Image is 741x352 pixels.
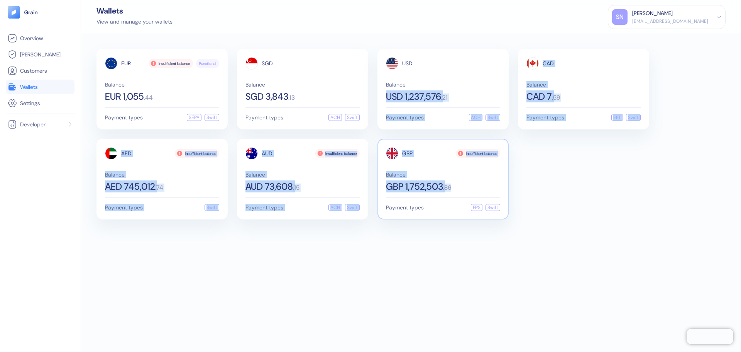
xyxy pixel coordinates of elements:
[149,59,193,68] div: Insufficient balance
[199,61,216,66] span: Functional
[105,205,143,210] span: Payment types
[105,82,219,87] span: Balance
[543,61,554,66] span: CAD
[20,67,47,75] span: Customers
[8,66,73,75] a: Customers
[8,50,73,59] a: [PERSON_NAME]
[328,204,342,211] div: ACH
[328,114,342,121] div: ACH
[245,82,360,87] span: Balance
[469,114,482,121] div: ACH
[175,149,219,158] div: Insufficient balance
[345,114,360,121] div: Swift
[205,114,219,121] div: Swift
[245,182,293,191] span: AUD 73,608
[386,172,500,177] span: Balance
[20,83,38,91] span: Wallets
[386,205,424,210] span: Payment types
[20,34,43,42] span: Overview
[486,114,500,121] div: Swift
[386,182,443,191] span: GBP 1,752,503
[402,151,413,156] span: GBP
[315,149,360,158] div: Insufficient balance
[24,10,38,15] img: logo
[611,114,623,121] div: EFT
[632,18,708,25] div: [EMAIL_ADDRESS][DOMAIN_NAME]
[612,9,628,25] div: SN
[552,95,560,101] span: . 59
[526,115,564,120] span: Payment types
[245,92,288,101] span: SGD 3,843
[245,205,283,210] span: Payment types
[20,51,61,58] span: [PERSON_NAME]
[443,185,451,191] span: . 86
[402,61,413,66] span: USD
[144,95,153,101] span: . 44
[205,204,219,211] div: Swift
[105,92,144,101] span: EUR 1,055
[687,329,733,344] iframe: Chatra live chat
[105,172,219,177] span: Balance
[386,82,500,87] span: Balance
[245,115,283,120] span: Payment types
[262,151,272,156] span: AUD
[471,204,482,211] div: FPS
[626,114,641,121] div: Swift
[345,204,360,211] div: Swift
[96,7,173,15] div: Wallets
[441,95,448,101] span: . 21
[456,149,500,158] div: Insufficient balance
[121,151,132,156] span: AED
[526,92,552,101] span: CAD 7
[20,99,40,107] span: Settings
[386,115,424,120] span: Payment types
[293,185,299,191] span: . 15
[20,121,46,128] span: Developer
[288,95,295,101] span: . 13
[155,185,163,191] span: . 74
[632,9,673,17] div: [PERSON_NAME]
[105,115,143,120] span: Payment types
[105,182,155,191] span: AED 745,012
[187,114,201,121] div: SEPA
[8,99,73,108] a: Settings
[96,18,173,26] div: View and manage your wallets
[8,6,20,19] img: logo-tablet-V2.svg
[386,92,441,101] span: USD 1,237,576
[526,82,641,87] span: Balance
[486,204,500,211] div: Swift
[8,82,73,92] a: Wallets
[262,61,273,66] span: SGD
[8,34,73,43] a: Overview
[121,61,131,66] span: EUR
[245,172,360,177] span: Balance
